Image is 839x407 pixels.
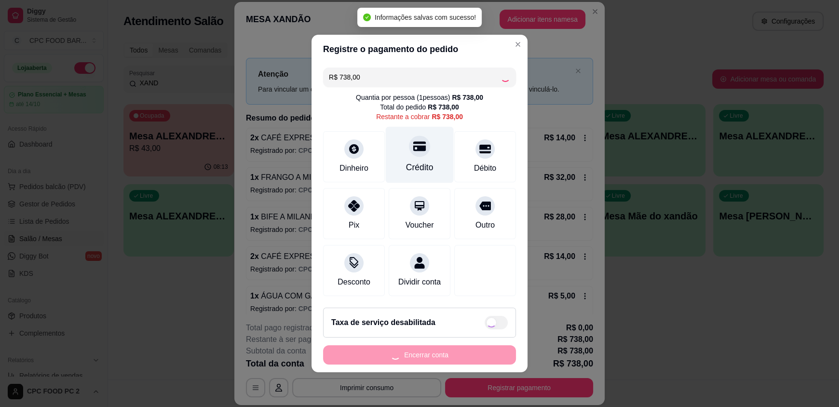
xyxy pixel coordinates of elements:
header: Registre o pagamento do pedido [311,35,528,64]
div: R$ 738,00 [452,93,483,102]
div: Débito [474,163,496,174]
div: Total do pedido [380,102,459,112]
h2: Taxa de serviço desabilitada [331,317,435,328]
div: Loading [501,72,510,82]
div: Desconto [338,276,370,288]
div: Dinheiro [339,163,368,174]
div: Quantia por pessoa ( 1 pessoas) [356,93,483,102]
button: Close [510,37,526,52]
div: Crédito [406,161,433,174]
div: Outro [475,219,495,231]
div: Restante a cobrar [376,112,463,122]
div: R$ 738,00 [432,112,463,122]
div: R$ 738,00 [428,102,459,112]
span: check-circle [363,14,371,21]
div: Voucher [406,219,434,231]
span: Informações salvas com sucesso! [375,14,476,21]
div: Dividir conta [398,276,441,288]
input: Ex.: hambúrguer de cordeiro [329,68,501,87]
div: Pix [349,219,359,231]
